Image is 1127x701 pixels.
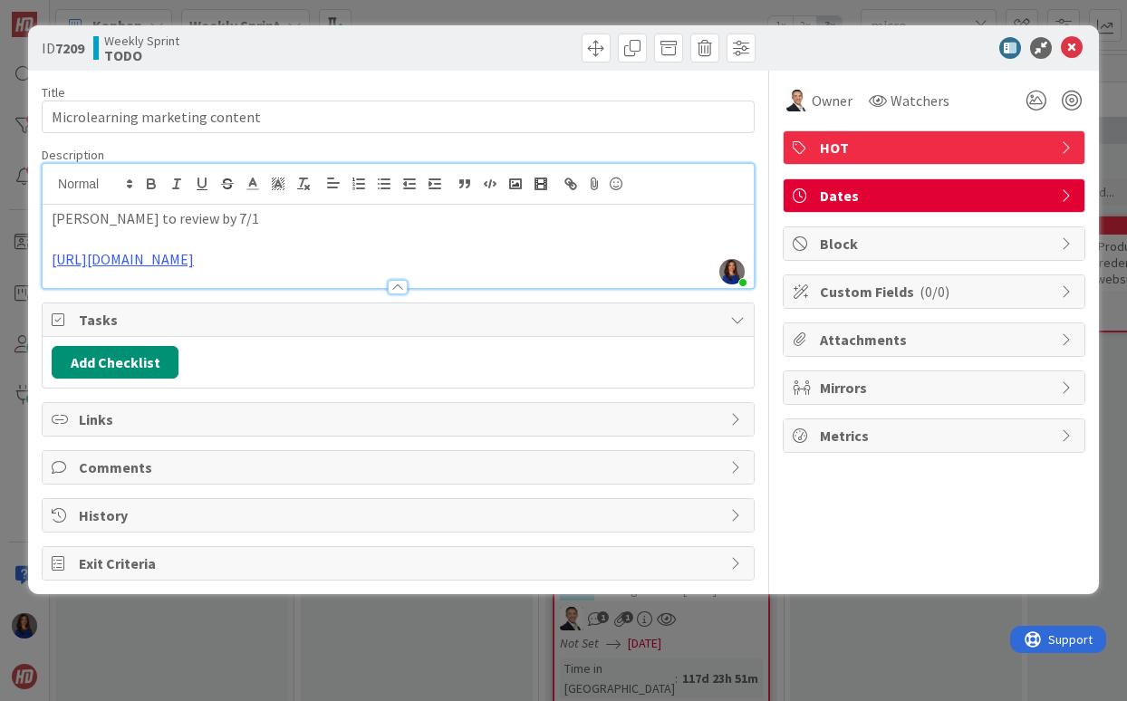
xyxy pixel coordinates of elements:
[52,346,178,379] button: Add Checklist
[79,408,721,430] span: Links
[79,456,721,478] span: Comments
[719,259,745,284] img: jZm2DcrfbFpXbNClxeH6BBYa40Taeo4r.png
[42,84,65,101] label: Title
[104,48,179,62] b: TODO
[820,233,1052,254] span: Block
[820,281,1052,302] span: Custom Fields
[786,90,808,111] img: SL
[42,101,755,133] input: type card name here...
[42,147,104,163] span: Description
[820,137,1052,158] span: HOT
[920,283,949,301] span: ( 0/0 )
[79,504,721,526] span: History
[820,425,1052,447] span: Metrics
[820,377,1052,399] span: Mirrors
[38,3,82,24] span: Support
[52,250,194,268] a: [URL][DOMAIN_NAME]
[55,39,84,57] b: 7209
[812,90,852,111] span: Owner
[891,90,949,111] span: Watchers
[820,329,1052,350] span: Attachments
[52,208,745,229] p: [PERSON_NAME] to review by 7/1
[79,309,721,331] span: Tasks
[42,37,84,59] span: ID
[104,34,179,48] span: Weekly Sprint
[820,185,1052,206] span: Dates
[79,552,721,574] span: Exit Criteria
